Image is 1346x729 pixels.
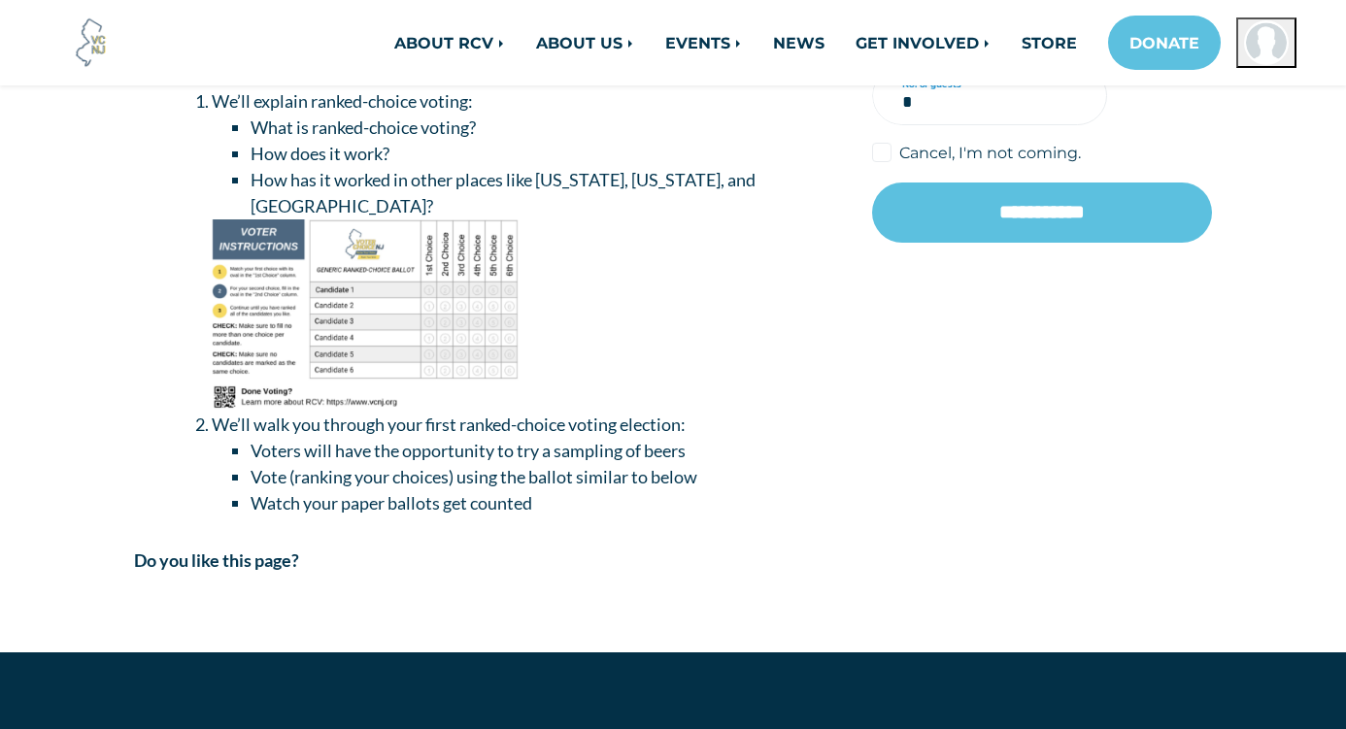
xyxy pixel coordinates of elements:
li: What is ranked-choice voting? [251,115,843,141]
strong: Do you like this page? [134,549,299,571]
nav: Main navigation [273,16,1296,70]
iframe: X Post Button [425,580,489,599]
a: NEWS [757,23,840,62]
a: ABOUT US [521,23,650,62]
img: Generic_Ballot_Image.jpg [212,219,519,412]
a: STORE [1006,23,1093,62]
button: Open profile menu for Amy Henderson Riley [1236,17,1296,68]
a: DONATE [1108,16,1221,70]
li: Vote (ranking your choices) using the ballot similar to below [251,464,843,490]
a: EVENTS [650,23,757,62]
label: Cancel, I'm not coming. [899,141,1081,164]
li: Voters will have the opportunity to try a sampling of beers [251,438,843,464]
li: We’ll explain ranked-choice voting: [212,88,843,412]
a: ABOUT RCV [379,23,521,62]
img: Voter Choice NJ [65,17,118,69]
li: We’ll walk you through your first ranked-choice voting election: [212,412,843,516]
li: How has it worked in other places like [US_STATE], [US_STATE], and [GEOGRAPHIC_DATA]? [251,167,843,219]
a: GET INVOLVED [840,23,1006,62]
iframe: fb:like Facebook Social Plugin [134,586,425,606]
img: Amy Henderson Riley [1244,20,1289,65]
li: How does it work? [251,141,843,167]
li: Watch your paper ballots get counted [251,490,843,516]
